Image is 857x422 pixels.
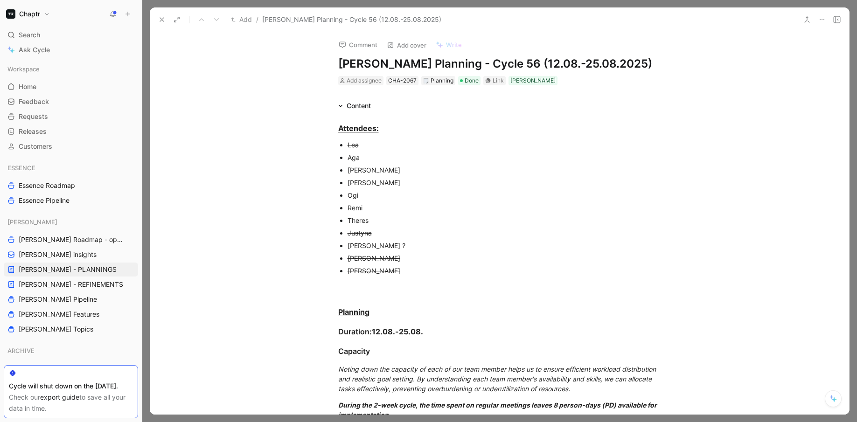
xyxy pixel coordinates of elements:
[432,38,466,51] button: Write
[338,365,658,393] em: Noting down the capacity of each of our team member helps us to ensure efficient workload distrib...
[465,76,479,85] span: Done
[4,28,138,42] div: Search
[348,229,372,237] s: Justyna
[338,56,661,71] h1: [PERSON_NAME] Planning - Cycle 56 (12.08.-25.08.2025)
[458,76,481,85] div: Done
[348,215,661,225] div: Theres
[4,125,138,138] a: Releases
[19,265,117,274] span: [PERSON_NAME] - PLANNINGS
[19,196,70,205] span: Essence Pipeline
[256,14,258,25] span: /
[338,401,658,419] em: During the 2-week cycle, the time spent on regular meetings leaves 8 person-days (PD) available f...
[348,241,661,250] div: [PERSON_NAME] ?
[4,95,138,109] a: Feedback
[19,295,97,304] span: [PERSON_NAME] Pipeline
[19,97,49,106] span: Feedback
[493,76,504,85] div: Link
[4,62,138,76] div: Workspace
[4,43,138,57] a: Ask Cycle
[19,235,126,244] span: [PERSON_NAME] Roadmap - open items
[4,179,138,193] a: Essence Roadmap
[4,215,138,336] div: [PERSON_NAME][PERSON_NAME] Roadmap - open items[PERSON_NAME] insights[PERSON_NAME] - PLANNINGS[PE...
[348,203,661,213] div: Remi
[338,124,379,133] u: Attendees:
[4,110,138,124] a: Requests
[19,127,47,136] span: Releases
[348,190,661,200] div: Ogi
[6,9,15,19] img: Chaptr
[334,100,375,111] div: Content
[338,346,661,357] div: Capacity
[347,100,371,111] div: Content
[40,393,79,401] a: export guide
[4,215,138,229] div: [PERSON_NAME]
[4,361,138,375] div: NOA
[4,80,138,94] a: Home
[19,280,123,289] span: [PERSON_NAME] - REFINEMENTS
[19,44,50,55] span: Ask Cycle
[7,346,35,355] span: ARCHIVE
[4,344,138,360] div: ARCHIVE
[19,181,75,190] span: Essence Roadmap
[4,263,138,277] a: [PERSON_NAME] - PLANNINGS
[9,392,133,414] div: Check our to save all your data in time.
[348,267,400,275] s: [PERSON_NAME]
[19,29,40,41] span: Search
[19,10,40,18] h1: Chaptr
[9,380,133,392] div: Cycle will shut down on the [DATE].
[510,76,556,85] div: [PERSON_NAME]
[4,344,138,358] div: ARCHIVE
[19,82,36,91] span: Home
[423,78,429,83] img: 🗒️
[348,165,661,175] div: [PERSON_NAME]
[19,310,99,319] span: [PERSON_NAME] Features
[421,76,455,85] div: 🗒️Planning
[4,277,138,291] a: [PERSON_NAME] - REFINEMENTS
[4,361,138,378] div: NOA
[229,14,254,25] button: Add
[4,194,138,208] a: Essence Pipeline
[262,14,441,25] span: [PERSON_NAME] Planning - Cycle 56 (12.08.-25.08.2025)
[348,178,661,187] div: [PERSON_NAME]
[4,292,138,306] a: [PERSON_NAME] Pipeline
[19,250,97,259] span: [PERSON_NAME] insights
[446,41,462,49] span: Write
[4,322,138,336] a: [PERSON_NAME] Topics
[334,38,382,51] button: Comment
[4,161,138,208] div: ESSENCEEssence RoadmapEssence Pipeline
[4,139,138,153] a: Customers
[19,325,93,334] span: [PERSON_NAME] Topics
[383,39,431,52] button: Add cover
[4,248,138,262] a: [PERSON_NAME] insights
[7,364,21,373] span: NOA
[4,161,138,175] div: ESSENCE
[19,142,52,151] span: Customers
[7,217,57,227] span: [PERSON_NAME]
[7,64,40,74] span: Workspace
[348,254,400,262] s: [PERSON_NAME]
[19,112,48,121] span: Requests
[372,327,423,336] strong: 12.08.-25.08.
[348,141,359,149] s: Lea
[348,152,661,162] div: Aga
[338,307,369,317] u: Planning
[347,77,382,84] span: Add assignee
[388,76,417,85] div: CHA-2067
[423,76,453,85] div: Planning
[4,7,52,21] button: ChaptrChaptr
[4,233,138,247] a: [PERSON_NAME] Roadmap - open items
[338,326,661,337] div: Duration:
[4,307,138,321] a: [PERSON_NAME] Features
[7,163,35,173] span: ESSENCE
